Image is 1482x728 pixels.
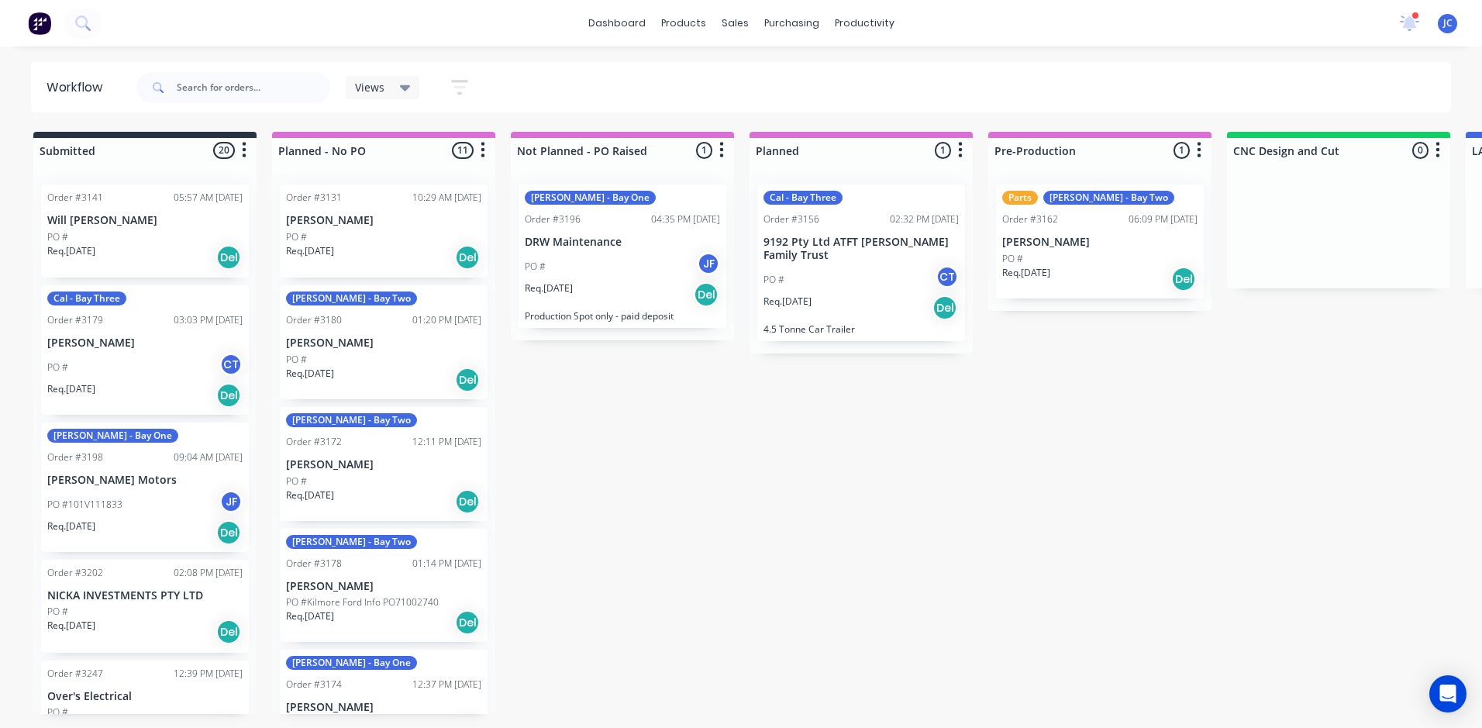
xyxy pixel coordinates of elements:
div: [PERSON_NAME] - Bay OneOrder #319809:04 AM [DATE][PERSON_NAME] MotorsPO #101V111833JFReq.[DATE]Del [41,423,249,552]
div: Order #313110:29 AM [DATE][PERSON_NAME]PO #Req.[DATE]Del [280,185,488,278]
div: Order #320202:08 PM [DATE]NICKA INVESTMENTS PTY LTDPO #Req.[DATE]Del [41,560,249,653]
div: [PERSON_NAME] - Bay Two [1043,191,1174,205]
p: 4.5 Tonne Car Trailer [763,323,959,335]
div: sales [714,12,757,35]
p: PO # [286,230,307,244]
p: PO # [1002,252,1023,266]
div: Order #3162 [1002,212,1058,226]
div: JF [697,252,720,275]
p: PO # [47,605,68,619]
p: Req. [DATE] [525,281,573,295]
p: Req. [DATE] [1002,266,1050,280]
div: Order #3196 [525,212,581,226]
div: [PERSON_NAME] - Bay TwoOrder #317801:14 PM [DATE][PERSON_NAME]PO #Kilmore Ford Info PO71002740Req... [280,529,488,643]
div: Parts [1002,191,1038,205]
p: Production Spot only - paid deposit [525,310,720,322]
div: Del [216,619,241,644]
div: products [653,12,714,35]
div: Open Intercom Messenger [1429,675,1466,712]
div: Order #3202 [47,566,103,580]
div: 03:03 PM [DATE] [174,313,243,327]
div: 02:08 PM [DATE] [174,566,243,580]
div: Del [455,367,480,392]
div: Parts[PERSON_NAME] - Bay TwoOrder #316206:09 PM [DATE][PERSON_NAME]PO #Req.[DATE]Del [996,185,1204,298]
p: [PERSON_NAME] [1002,236,1198,249]
div: Order #3247 [47,667,103,681]
p: Req. [DATE] [47,519,95,533]
div: [PERSON_NAME] - Bay Two [286,292,417,305]
p: PO # [286,474,307,488]
div: Del [455,610,480,635]
p: [PERSON_NAME] [286,458,481,471]
div: 01:14 PM [DATE] [412,557,481,571]
p: PO #101V111833 [47,498,122,512]
p: [PERSON_NAME] [286,701,481,714]
div: Workflow [47,78,110,97]
p: PO # [47,361,68,374]
div: CT [219,353,243,376]
p: Req. [DATE] [47,619,95,633]
p: PO # [47,706,68,719]
div: 02:32 PM [DATE] [890,212,959,226]
div: 12:11 PM [DATE] [412,435,481,449]
p: Req. [DATE] [286,488,334,502]
div: Order #314105:57 AM [DATE]Will [PERSON_NAME]PO #Req.[DATE]Del [41,185,249,278]
p: Will [PERSON_NAME] [47,214,243,227]
p: Req. [DATE] [47,244,95,258]
p: PO # [525,260,546,274]
p: DRW Maintenance [525,236,720,249]
p: [PERSON_NAME] [286,214,481,227]
div: 12:37 PM [DATE] [412,678,481,692]
div: [PERSON_NAME] - Bay Two [286,413,417,427]
div: 06:09 PM [DATE] [1129,212,1198,226]
div: Cal - Bay Three [763,191,843,205]
a: dashboard [581,12,653,35]
p: [PERSON_NAME] [47,336,243,350]
p: PO # [47,230,68,244]
p: PO #Kilmore Ford Info PO71002740 [286,595,439,609]
p: Over's Electrical [47,690,243,703]
span: Views [355,79,384,95]
div: Order #3174 [286,678,342,692]
p: Req. [DATE] [47,382,95,396]
div: [PERSON_NAME] - Bay TwoOrder #317212:11 PM [DATE][PERSON_NAME]PO #Req.[DATE]Del [280,407,488,521]
div: 10:29 AM [DATE] [412,191,481,205]
div: Order #3131 [286,191,342,205]
p: [PERSON_NAME] [286,580,481,593]
div: Order #3179 [47,313,103,327]
div: 12:39 PM [DATE] [174,667,243,681]
div: Del [932,295,957,320]
div: Del [455,245,480,270]
div: Del [216,520,241,545]
div: [PERSON_NAME] - Bay OneOrder #319604:35 PM [DATE]DRW MaintenancePO #JFReq.[DATE]DelProduction Spo... [519,185,726,328]
div: [PERSON_NAME] - Bay Two [286,535,417,549]
div: CT [936,265,959,288]
p: Req. [DATE] [763,295,812,309]
div: Order #3180 [286,313,342,327]
div: Order #3178 [286,557,342,571]
div: Del [216,383,241,408]
p: 9192 Pty Ltd ATFT [PERSON_NAME] Family Trust [763,236,959,262]
div: JF [219,490,243,513]
div: Del [1171,267,1196,292]
p: PO # [763,273,784,287]
div: Cal - Bay ThreeOrder #317903:03 PM [DATE][PERSON_NAME]PO #CTReq.[DATE]Del [41,285,249,415]
div: productivity [827,12,902,35]
span: JC [1443,16,1453,30]
div: [PERSON_NAME] - Bay One [525,191,656,205]
p: PO # [286,353,307,367]
div: Cal - Bay Three [47,292,126,305]
p: Req. [DATE] [286,244,334,258]
div: Del [694,282,719,307]
div: 05:57 AM [DATE] [174,191,243,205]
p: [PERSON_NAME] [286,336,481,350]
div: 09:04 AM [DATE] [174,450,243,464]
div: 04:35 PM [DATE] [651,212,720,226]
p: Req. [DATE] [286,367,334,381]
div: Order #3198 [47,450,103,464]
p: [PERSON_NAME] Motors [47,474,243,487]
div: Order #3141 [47,191,103,205]
div: Del [216,245,241,270]
input: Search for orders... [177,72,330,103]
div: Cal - Bay ThreeOrder #315602:32 PM [DATE]9192 Pty Ltd ATFT [PERSON_NAME] Family TrustPO #CTReq.[D... [757,185,965,341]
